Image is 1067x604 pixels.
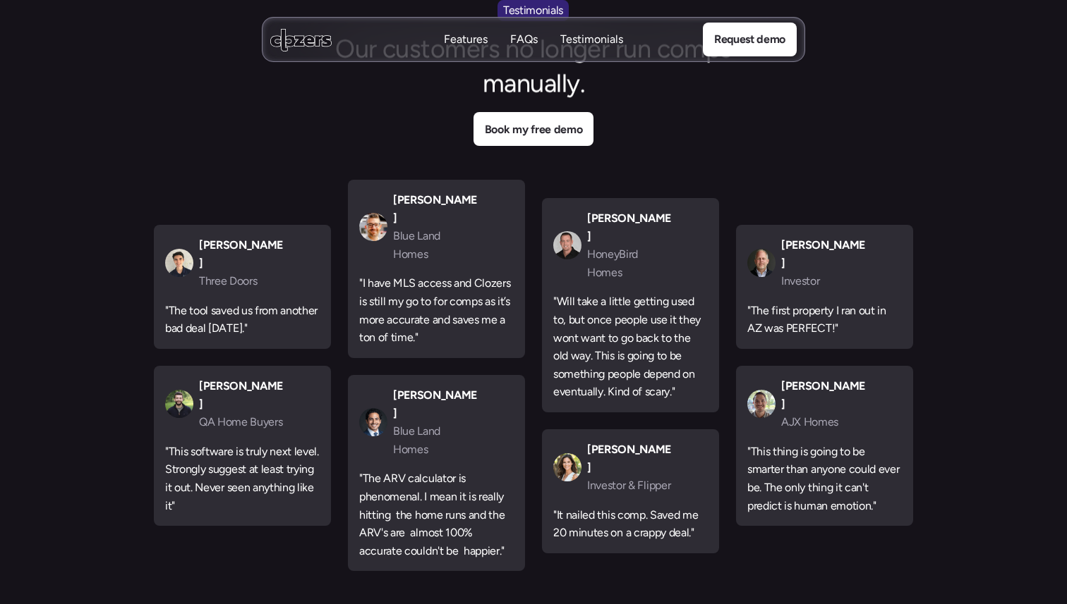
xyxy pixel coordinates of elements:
[510,32,538,48] a: FAQsFAQs
[444,47,488,63] p: Features
[781,236,866,272] p: [PERSON_NAME]
[747,302,902,338] p: "The first property I ran out in AZ was PERFECT!"
[393,227,478,263] p: Blue Land Homes
[165,302,320,338] p: "The tool saved us from another bad deal [DATE]."
[444,32,488,47] p: Features
[393,191,478,227] p: [PERSON_NAME]
[199,413,284,431] p: QA Home Buyers
[359,469,514,560] p: "The ARV calculator is phenomenal. I mean it is really hitting the home runs and the ARV's are al...
[781,377,866,413] p: [PERSON_NAME]
[587,245,672,281] p: HoneyBird Homes
[703,23,797,56] a: Request demo
[393,386,478,422] p: [PERSON_NAME]
[485,121,583,139] p: Book my free demo
[510,47,538,63] p: FAQs
[444,32,488,48] a: FeaturesFeatures
[393,422,478,458] p: Blue Land Homes
[474,112,594,146] a: Book my free demo
[560,32,623,48] a: TestimonialsTestimonials
[199,272,284,290] p: Three Doors
[781,413,866,431] p: AJX Homes
[587,476,672,495] p: Investor & Flipper
[359,275,514,347] p: "I have MLS access and Clozers is still my go to for comps as it’s more accurate and saves me a t...
[553,292,708,401] p: "Will take a little getting used to, but once people use it they wont want to go back to the old ...
[587,209,672,245] p: [PERSON_NAME]
[560,47,623,63] p: Testimonials
[560,32,623,47] p: Testimonials
[714,30,785,49] p: Request demo
[747,443,902,514] p: "This thing is going to be smarter than anyone could ever be. The only thing it can't predict is ...
[165,443,320,514] p: "This software is truly next level. Strongly suggest at least trying it out. Never seen anything ...
[781,272,866,290] p: Investor
[199,377,284,413] p: [PERSON_NAME]
[587,440,672,476] p: [PERSON_NAME]
[553,506,708,542] p: "It nailed this comp. Saved me 20 minutes on a crappy deal."
[510,32,538,47] p: FAQs
[199,236,284,272] p: [PERSON_NAME]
